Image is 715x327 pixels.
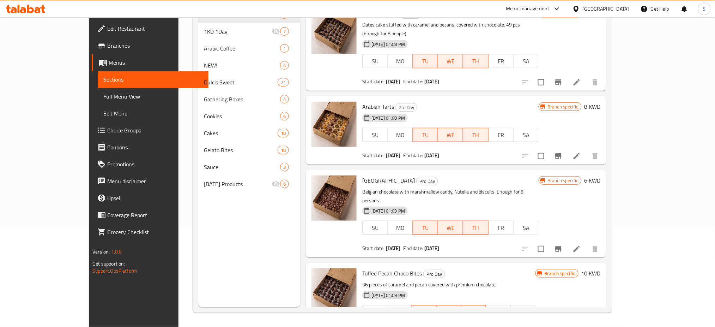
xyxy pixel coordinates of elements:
[413,54,438,68] button: TU
[278,129,289,137] div: items
[506,5,550,13] div: Menu-management
[415,307,434,317] span: TU
[92,266,137,275] a: Support.OpsPlatform
[362,54,388,68] button: SU
[204,146,278,154] div: Gelato Bites
[204,44,280,53] span: Arabic Coffee
[280,163,289,171] div: items
[280,45,289,52] span: 1
[280,28,289,35] span: 7
[587,74,604,91] button: delete
[280,44,289,53] div: items
[198,108,300,125] div: Cookies6
[311,102,357,147] img: Arabian Tarts
[534,75,549,90] span: Select to update
[412,305,437,319] button: TU
[362,280,535,289] p: 36 pieces of caramel and pecan covered with premium chocolate.
[198,23,300,40] div: 1KD 1Day7
[386,244,401,253] b: [DATE]
[280,95,289,103] div: items
[280,27,289,36] div: items
[424,244,439,253] b: [DATE]
[513,221,539,235] button: SA
[280,96,289,103] span: 4
[204,95,280,103] div: Gathering Boxes
[278,78,289,87] div: items
[488,221,514,235] button: FR
[278,146,289,154] div: items
[92,122,208,139] a: Choice Groups
[362,305,387,319] button: SU
[404,77,423,86] span: End date:
[280,113,289,120] span: 6
[440,307,459,317] span: WE
[109,58,203,67] span: Menus
[198,176,300,192] div: [DATE] Products6
[107,228,203,236] span: Grocery Checklist
[550,148,567,165] button: Branch-specific-item
[424,270,445,278] span: Pro Day
[438,54,463,68] button: WE
[390,130,410,140] span: MO
[390,56,410,66] span: MO
[278,130,289,137] span: 10
[107,194,203,202] span: Upsell
[362,20,539,38] p: Dates cake stuffed with caramel and pecans, covered with chocolate. 49 pcs (Enough for 8 people)
[92,20,208,37] a: Edit Restaurant
[311,9,357,54] img: Mini Date Cake
[581,268,601,278] h6: 10 KWD
[491,130,511,140] span: FR
[362,101,394,112] span: Arabian Tarts
[416,56,435,66] span: TU
[204,61,280,70] span: NEW!
[204,129,278,137] div: Cakes
[441,56,460,66] span: WE
[413,221,438,235] button: TU
[107,177,203,185] span: Menu disclaimer
[280,181,289,188] span: 6
[365,307,384,317] span: SU
[534,242,549,256] span: Select to update
[464,307,483,317] span: TH
[572,245,581,253] a: Edit menu item
[545,103,581,110] span: Branch specific
[584,9,601,19] h6: 6 KWD
[92,207,208,224] a: Coverage Report
[390,307,409,317] span: MO
[516,56,536,66] span: SA
[103,75,203,84] span: Sections
[198,57,300,74] div: NEW!4
[584,176,601,185] h6: 6 KWD
[204,78,278,87] span: Dulcis Sweet
[365,56,385,66] span: SU
[413,128,438,142] button: TU
[365,130,385,140] span: SU
[550,240,567,257] button: Branch-specific-item
[92,54,208,71] a: Menus
[204,180,272,188] span: [DATE] Products
[107,160,203,168] span: Promotions
[311,268,357,314] img: Toffee Pecan Choco Bites
[198,125,300,142] div: Cakes10
[534,149,549,163] span: Select to update
[545,177,581,184] span: Branch specific
[387,305,412,319] button: MO
[107,126,203,135] span: Choice Groups
[198,74,300,91] div: Dulcis Sweet21
[92,224,208,240] a: Grocery Checklist
[280,164,289,171] span: 3
[516,223,536,233] span: SA
[311,176,357,221] img: Rocky Road
[98,105,208,122] a: Edit Menu
[362,175,415,186] span: [GEOGRAPHIC_DATA]
[198,159,300,176] div: Sauce3
[416,177,438,185] div: Pro Day
[395,103,417,112] div: Pro Day
[369,292,408,299] span: [DATE] 01:09 PM
[387,54,413,68] button: MO
[92,247,110,256] span: Version:
[424,77,439,86] b: [DATE]
[280,112,289,120] div: items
